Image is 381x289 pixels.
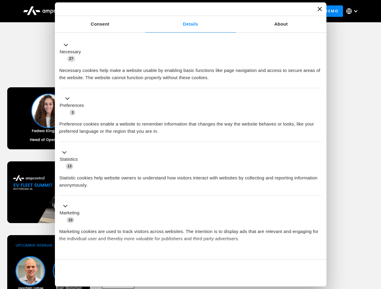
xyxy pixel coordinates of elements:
div: Necessary cookies help make a website usable by enabling basic functions like page navigation and... [59,62,322,81]
span: 3 [70,110,75,116]
div: Marketing cookies are used to track visitors across websites. The intention is to display ads tha... [59,223,322,242]
button: Okay [235,264,322,282]
button: Close banner [318,7,322,11]
button: Preferences (3) [59,95,88,116]
h1: Upcoming Webinars [7,61,374,75]
span: 13 [66,163,74,169]
a: About [236,16,326,33]
label: Necessary [60,48,81,55]
div: Preference cookies enable a website to remember information that changes the way the website beha... [59,116,322,135]
button: Statistics (13) [59,149,81,170]
label: Marketing [60,210,80,216]
button: Necessary (27) [59,41,85,62]
a: Details [145,16,236,33]
span: 10 [67,217,75,223]
button: Marketing (10) [59,203,83,224]
div: Statistic cookies help website owners to understand how visitors interact with websites by collec... [59,170,322,189]
button: Unclassified (2) [59,256,109,264]
span: 2 [100,257,105,263]
span: 27 [67,56,75,62]
label: Statistics [60,156,78,163]
label: Preferences [60,102,84,109]
a: Consent [55,16,145,33]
